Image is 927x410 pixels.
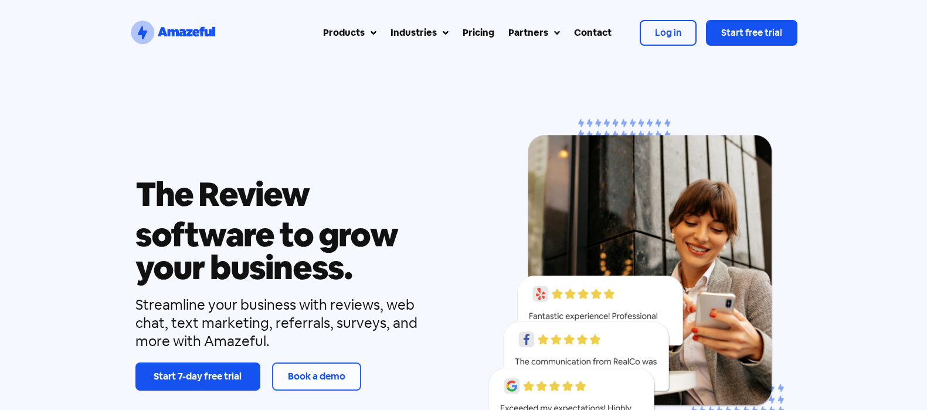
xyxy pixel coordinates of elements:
[383,19,456,47] a: Industries
[721,26,782,39] span: Start free trial
[135,296,447,351] div: Streamline your business with reviews, web chat, text marketing, referrals, surveys, and more wit...
[135,362,260,391] a: Start 7-day free trial
[501,19,567,47] a: Partners
[456,19,501,47] a: Pricing
[655,26,681,39] span: Log in
[129,19,217,47] a: SVG link
[154,370,242,382] span: Start 7-day free trial
[323,26,365,40] div: Products
[463,26,494,40] div: Pricing
[706,20,797,46] a: Start free trial
[640,20,697,46] a: Log in
[391,26,437,40] div: Industries
[567,19,619,47] a: Contact
[574,26,612,40] div: Contact
[135,218,447,284] h1: software to grow your business.
[316,19,383,47] a: Products
[508,26,548,40] div: Partners
[288,370,345,382] span: Book a demo
[272,362,361,391] a: Book a demo
[135,174,193,214] span: The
